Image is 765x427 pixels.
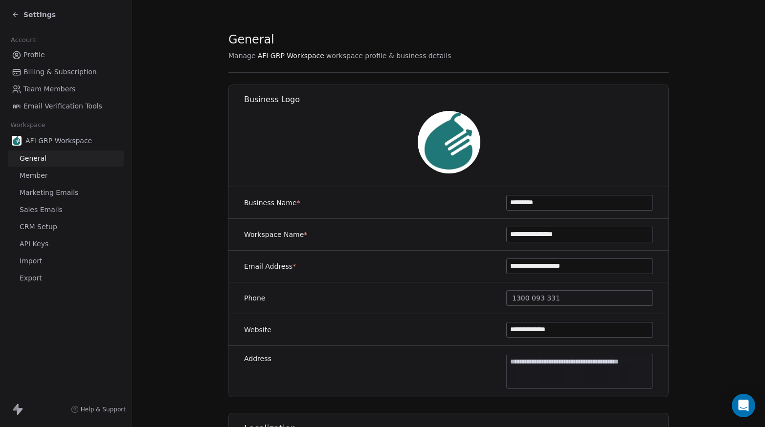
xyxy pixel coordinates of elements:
[8,98,124,114] a: Email Verification Tools
[8,47,124,63] a: Profile
[81,406,126,413] span: Help & Support
[244,230,307,239] label: Workspace Name
[244,325,271,335] label: Website
[228,51,256,61] span: Manage
[8,253,124,269] a: Import
[244,94,669,105] h1: Business Logo
[8,168,124,184] a: Member
[20,188,78,198] span: Marketing Emails
[326,51,451,61] span: workspace profile & business details
[732,394,755,417] div: Open Intercom Messenger
[228,32,274,47] span: General
[244,261,296,271] label: Email Address
[512,293,560,303] span: 1300 093 331
[244,354,271,363] label: Address
[6,118,49,132] span: Workspace
[20,153,46,164] span: General
[8,236,124,252] a: API Keys
[8,219,124,235] a: CRM Setup
[20,222,57,232] span: CRM Setup
[20,273,42,283] span: Export
[8,185,124,201] a: Marketing Emails
[12,136,22,146] img: favicon%20fig%20sample.jpg
[8,64,124,80] a: Billing & Subscription
[244,293,265,303] label: Phone
[506,290,653,306] button: 1300 093 331
[418,111,480,173] img: favicon%20fig%20sample.jpg
[6,33,41,47] span: Account
[8,202,124,218] a: Sales Emails
[244,198,300,208] label: Business Name
[71,406,126,413] a: Help & Support
[8,81,124,97] a: Team Members
[20,239,48,249] span: API Keys
[8,150,124,167] a: General
[12,10,56,20] a: Settings
[23,50,45,60] span: Profile
[25,136,92,146] span: AFI GRP Workspace
[20,171,48,181] span: Member
[8,270,124,286] a: Export
[23,10,56,20] span: Settings
[20,205,63,215] span: Sales Emails
[20,256,42,266] span: Import
[23,67,97,77] span: Billing & Subscription
[258,51,324,61] span: AFI GRP Workspace
[23,84,75,94] span: Team Members
[23,101,102,111] span: Email Verification Tools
